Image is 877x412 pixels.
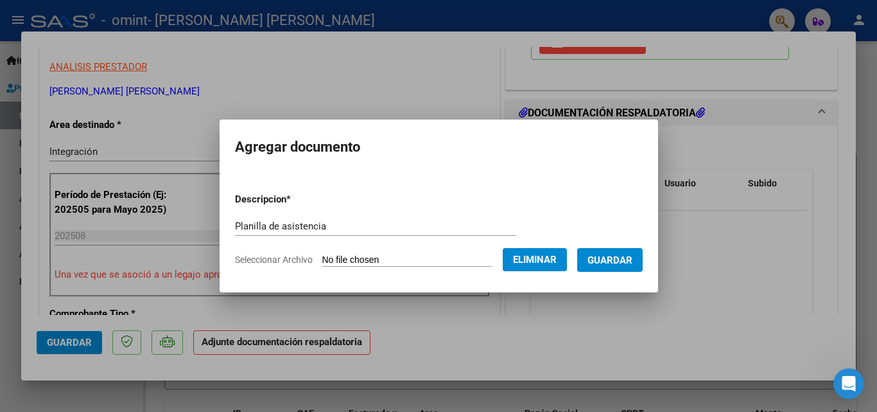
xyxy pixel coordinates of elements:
[833,368,864,399] iframe: Intercom live chat
[235,192,358,207] p: Descripcion
[503,248,567,271] button: Eliminar
[235,135,643,159] h2: Agregar documento
[577,248,643,272] button: Guardar
[235,255,313,265] span: Seleccionar Archivo
[587,255,632,266] span: Guardar
[513,254,557,265] span: Eliminar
